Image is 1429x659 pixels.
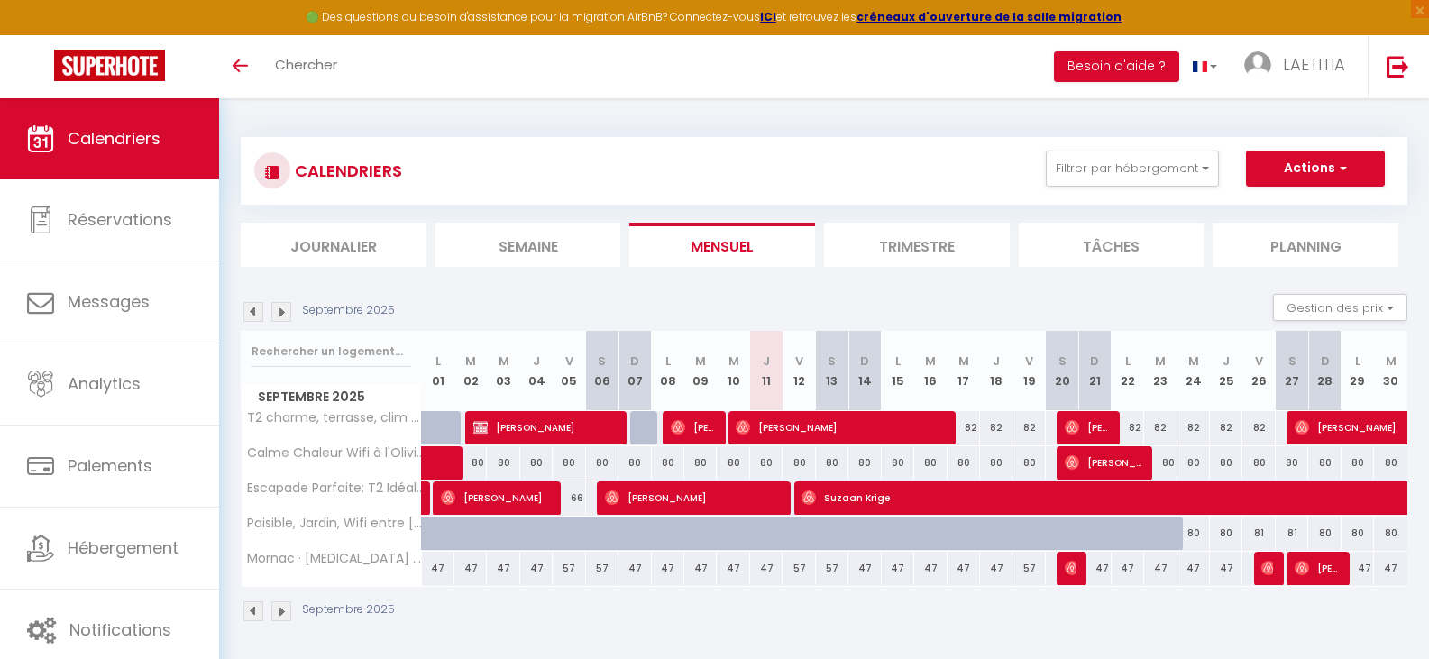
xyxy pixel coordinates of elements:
p: Septembre 2025 [302,601,395,618]
th: 10 [717,331,749,411]
li: Planning [1213,223,1398,267]
div: 80 [487,446,519,480]
abbr: D [1321,352,1330,370]
th: 21 [1078,331,1111,411]
div: 47 [1144,552,1177,585]
p: Septembre 2025 [302,302,395,319]
abbr: M [728,352,739,370]
th: 15 [882,331,914,411]
div: 80 [948,446,980,480]
th: 16 [914,331,947,411]
th: 19 [1012,331,1045,411]
div: 80 [1144,446,1177,480]
div: 47 [914,552,947,585]
div: 57 [553,552,585,585]
a: Chercher [261,35,351,98]
div: 47 [487,552,519,585]
th: 25 [1210,331,1242,411]
strong: ICI [760,9,776,24]
span: [PERSON_NAME] [473,410,618,444]
span: Septembre 2025 [242,384,421,410]
div: 80 [750,446,783,480]
div: 80 [1276,446,1308,480]
abbr: S [1058,352,1067,370]
th: 04 [520,331,553,411]
th: 29 [1342,331,1374,411]
button: Gestion des prix [1273,294,1407,321]
div: 80 [1210,517,1242,550]
div: 80 [1374,446,1407,480]
span: Paisible, Jardin, Wifi entre [GEOGRAPHIC_DATA] et [GEOGRAPHIC_DATA] [244,517,425,530]
div: 47 [454,552,487,585]
th: 24 [1177,331,1210,411]
div: 82 [1177,411,1210,444]
th: 01 [422,331,454,411]
abbr: V [565,352,573,370]
div: 47 [684,552,717,585]
th: 14 [848,331,881,411]
abbr: M [1188,352,1199,370]
span: [PERSON_NAME] [1065,410,1109,444]
span: [PERSON_NAME] [605,481,783,515]
abbr: J [993,352,1000,370]
div: 81 [1276,517,1308,550]
div: 82 [1210,411,1242,444]
th: 13 [816,331,848,411]
div: 47 [1112,552,1144,585]
th: 27 [1276,331,1308,411]
th: 11 [750,331,783,411]
abbr: M [958,352,969,370]
abbr: M [1155,352,1166,370]
div: 80 [1342,517,1374,550]
button: Actions [1246,151,1385,187]
img: Super Booking [54,50,165,81]
div: 80 [1242,446,1275,480]
div: 80 [1308,517,1341,550]
th: 08 [652,331,684,411]
th: 17 [948,331,980,411]
div: 47 [1210,552,1242,585]
div: 80 [618,446,651,480]
abbr: L [435,352,441,370]
li: Mensuel [629,223,815,267]
th: 07 [618,331,651,411]
a: créneaux d'ouverture de la salle migration [856,9,1122,24]
li: Tâches [1019,223,1205,267]
div: 47 [520,552,553,585]
div: 82 [1012,411,1045,444]
span: [PERSON_NAME] [1065,551,1076,585]
div: 47 [882,552,914,585]
th: 18 [980,331,1012,411]
span: Escapade Parfaite: T2 Idéal aux Portes de [GEOGRAPHIC_DATA] [244,481,425,495]
div: 47 [848,552,881,585]
div: 47 [1177,552,1210,585]
abbr: J [763,352,770,370]
div: 82 [1144,411,1177,444]
div: 47 [980,552,1012,585]
div: 80 [1012,446,1045,480]
div: 57 [783,552,815,585]
th: 05 [553,331,585,411]
div: 80 [1210,446,1242,480]
abbr: S [598,352,606,370]
div: 47 [717,552,749,585]
h3: CALENDRIERS [290,151,402,191]
div: 80 [882,446,914,480]
button: Filtrer par hébergement [1046,151,1219,187]
img: logout [1387,55,1409,78]
input: Rechercher un logement... [252,335,411,368]
button: Besoin d'aide ? [1054,51,1179,82]
abbr: L [1355,352,1360,370]
div: 80 [1308,446,1341,480]
div: 80 [783,446,815,480]
div: 82 [980,411,1012,444]
abbr: V [1255,352,1263,370]
div: 47 [750,552,783,585]
div: 80 [586,446,618,480]
div: 80 [1374,517,1407,550]
div: 47 [1342,552,1374,585]
abbr: D [860,352,869,370]
th: 02 [454,331,487,411]
a: ... LAETITIA [1231,35,1368,98]
abbr: J [533,352,540,370]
